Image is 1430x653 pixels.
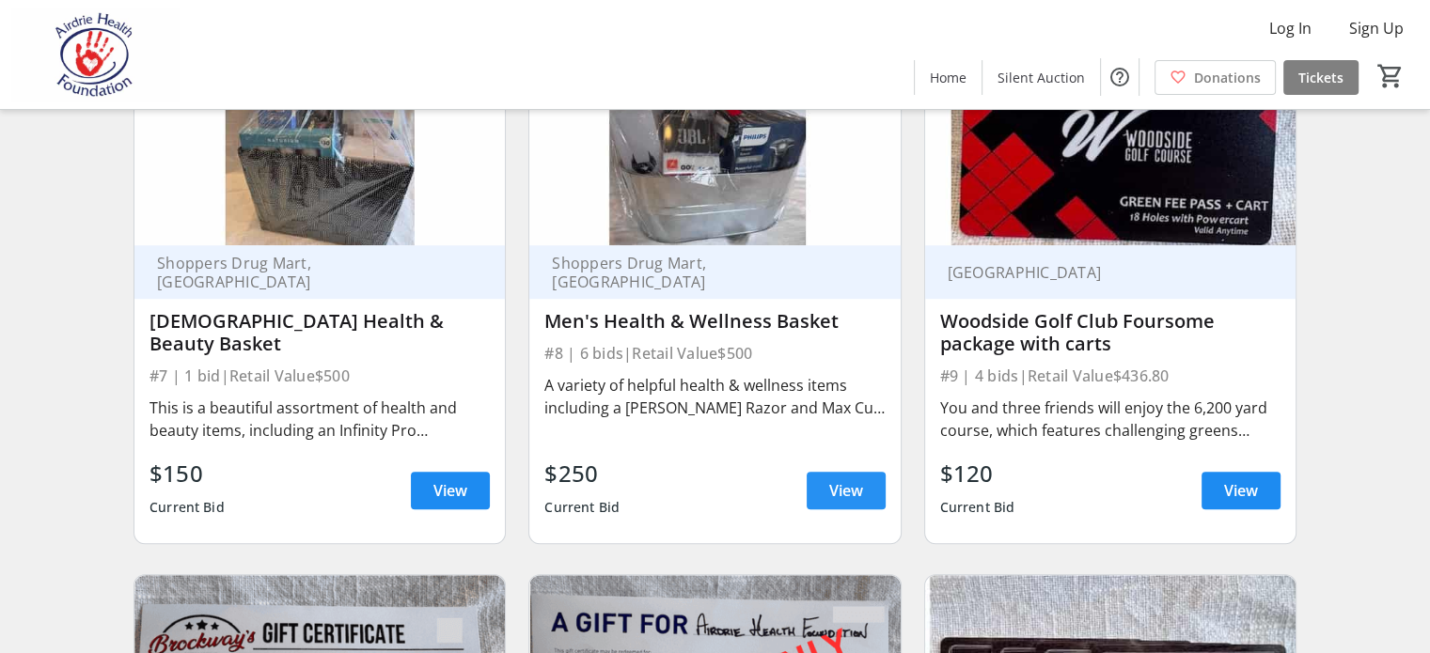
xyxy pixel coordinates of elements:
[1254,13,1327,43] button: Log In
[998,68,1085,87] span: Silent Auction
[149,310,490,355] div: [DEMOGRAPHIC_DATA] Health & Beauty Basket
[1155,60,1276,95] a: Donations
[149,363,490,389] div: #7 | 1 bid | Retail Value $500
[940,457,1015,490] div: $120
[1101,58,1139,96] button: Help
[544,340,885,366] div: #8 | 6 bids | Retail Value $500
[134,38,505,246] img: Ladies Health & Beauty Basket
[1374,59,1407,93] button: Cart
[529,38,900,246] img: Men's Health & Wellness Basket
[11,8,179,101] img: Airdrie Health Foundation's Logo
[544,374,885,419] div: A variety of helpful health & wellness items including a [PERSON_NAME] Razor and Max Cut [PERSON_...
[544,254,862,291] div: Shoppers Drug Mart, [GEOGRAPHIC_DATA]
[940,263,1258,282] div: [GEOGRAPHIC_DATA]
[829,479,863,502] span: View
[149,490,225,524] div: Current Bid
[940,363,1281,389] div: #9 | 4 bids | Retail Value $436.80
[1298,68,1344,87] span: Tickets
[940,310,1281,355] div: Woodside Golf Club Foursome package with carts
[411,472,490,509] a: View
[149,457,225,490] div: $150
[1269,17,1312,39] span: Log In
[940,490,1015,524] div: Current Bid
[982,60,1100,95] a: Silent Auction
[149,254,467,291] div: Shoppers Drug Mart, [GEOGRAPHIC_DATA]
[433,479,467,502] span: View
[149,396,490,442] div: This is a beautiful assortment of health and beauty items, including an Infinity Pro hairdryer. C...
[925,38,1296,246] img: Woodside Golf Club Foursome package with carts
[930,68,966,87] span: Home
[1194,68,1261,87] span: Donations
[544,310,885,333] div: Men's Health & Wellness Basket
[1283,60,1359,95] a: Tickets
[1334,13,1419,43] button: Sign Up
[1224,479,1258,502] span: View
[940,396,1281,442] div: You and three friends will enjoy the 6,200 yard course, which features challenging greens protect...
[544,457,620,490] div: $250
[807,472,886,509] a: View
[1349,17,1404,39] span: Sign Up
[544,490,620,524] div: Current Bid
[1202,472,1281,509] a: View
[915,60,982,95] a: Home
